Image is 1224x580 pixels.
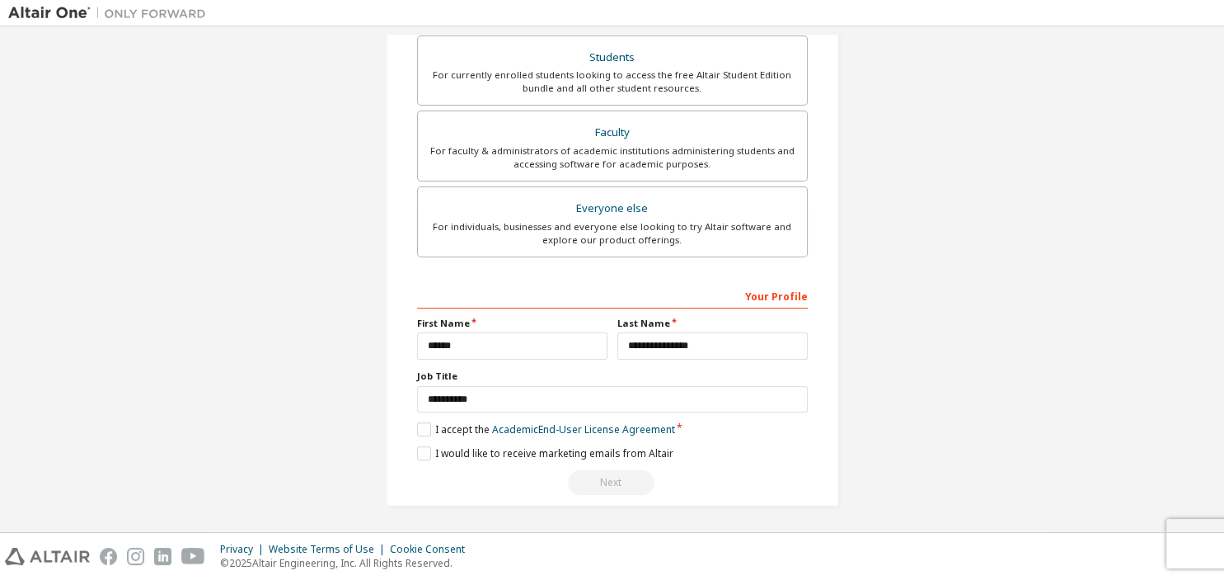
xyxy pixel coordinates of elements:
img: linkedin.svg [154,548,171,565]
div: Your Profile [417,282,808,309]
div: For individuals, businesses and everyone else looking to try Altair software and explore our prod... [428,220,797,247]
div: Website Terms of Use [269,543,390,556]
label: I would like to receive marketing emails from Altair [417,446,673,460]
label: Job Title [417,370,808,383]
div: Faculty [428,121,797,144]
label: I accept the [417,422,675,436]
a: Academic End-User License Agreement [492,422,675,436]
div: For currently enrolled students looking to access the free Altair Student Edition bundle and all ... [428,68,797,95]
div: For faculty & administrators of academic institutions administering students and accessing softwa... [428,144,797,171]
img: altair_logo.svg [5,548,90,565]
p: © 2025 Altair Engineering, Inc. All Rights Reserved. [220,556,475,570]
img: youtube.svg [181,548,205,565]
div: Privacy [220,543,269,556]
label: First Name [417,317,607,330]
img: facebook.svg [100,548,117,565]
div: Cookie Consent [390,543,475,556]
img: Altair One [8,5,214,21]
label: Last Name [617,317,808,330]
div: Everyone else [428,197,797,220]
img: instagram.svg [127,548,144,565]
div: Students [428,46,797,69]
div: You need to provide your academic email [417,470,808,495]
